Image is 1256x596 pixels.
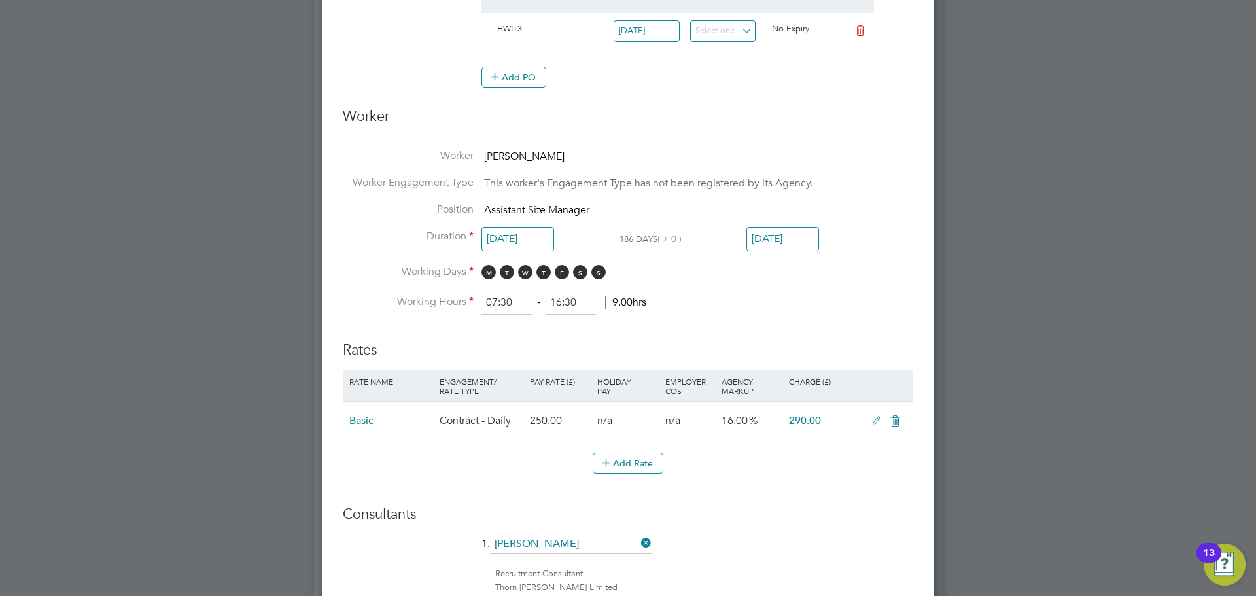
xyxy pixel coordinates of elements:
span: [PERSON_NAME] [484,150,565,163]
h3: Rates [343,328,913,360]
button: Add PO [481,67,546,88]
label: Working Days [343,265,474,279]
div: Contract - Daily [436,402,527,440]
div: Charge (£) [786,370,865,393]
label: Position [343,203,474,217]
span: T [536,265,551,279]
span: n/a [665,414,680,427]
button: Open Resource Center, 13 new notifications [1204,544,1246,586]
div: Engagement/ Rate Type [436,370,527,402]
span: n/a [597,414,612,427]
input: Search for... [490,535,652,554]
span: No Expiry [772,23,809,34]
span: ‐ [534,296,543,309]
input: Select one [746,227,819,251]
span: 290.00 [789,414,821,427]
input: 17:00 [546,291,596,315]
span: F [555,265,569,279]
h3: Consultants [343,505,913,524]
div: Holiday Pay [594,370,661,402]
span: ( + 0 ) [657,233,682,245]
span: W [518,265,532,279]
span: M [481,265,496,279]
input: 08:00 [481,291,532,315]
label: Worker Engagement Type [343,176,474,190]
li: 1. [343,535,913,567]
label: Worker [343,149,474,163]
label: Duration [343,230,474,243]
span: 16.00 [722,414,748,427]
input: Select one [481,227,554,251]
span: T [500,265,514,279]
span: HWIT3 [497,23,522,34]
span: S [591,265,606,279]
span: Basic [349,414,374,427]
div: Agency Markup [718,370,786,402]
div: 250.00 [527,402,594,440]
div: Thorn [PERSON_NAME] Limited [495,581,913,595]
input: Select one [690,20,756,42]
button: Add Rate [593,453,663,474]
span: Assistant Site Manager [484,203,589,217]
div: Pay Rate (£) [527,370,594,393]
input: Select one [614,20,680,42]
div: 13 [1203,553,1215,570]
label: Working Hours [343,295,474,309]
div: Recruitment Consultant [495,567,913,581]
div: Employer Cost [662,370,718,402]
h3: Worker [343,107,913,137]
span: This worker's Engagement Type has not been registered by its Agency. [484,177,812,190]
div: Rate Name [346,370,436,393]
span: S [573,265,587,279]
span: 186 DAYS [619,234,657,245]
span: 9.00hrs [605,296,646,309]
